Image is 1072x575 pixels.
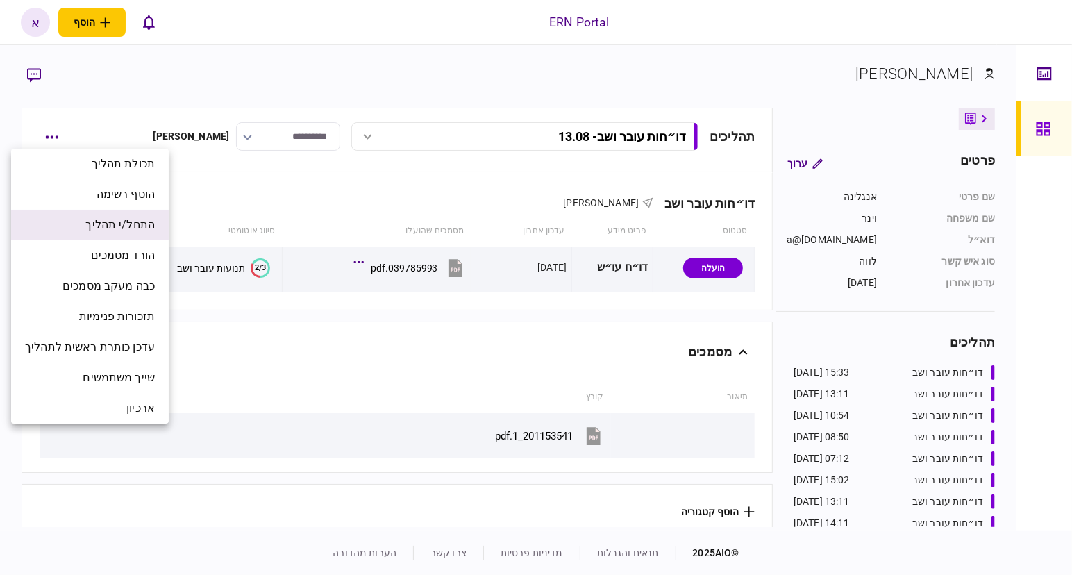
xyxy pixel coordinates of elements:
span: תזכורות פנימיות [79,308,155,325]
span: תכולת תהליך [92,156,155,172]
span: הוסף רשימה [97,186,155,203]
span: כבה מעקב מסמכים [62,278,155,294]
span: הורד מסמכים [91,247,155,264]
span: עדכן כותרת ראשית לתהליך [25,339,155,356]
span: התחל/י תהליך [85,217,155,233]
span: שייך משתמשים [83,369,155,386]
span: ארכיון [126,400,155,417]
